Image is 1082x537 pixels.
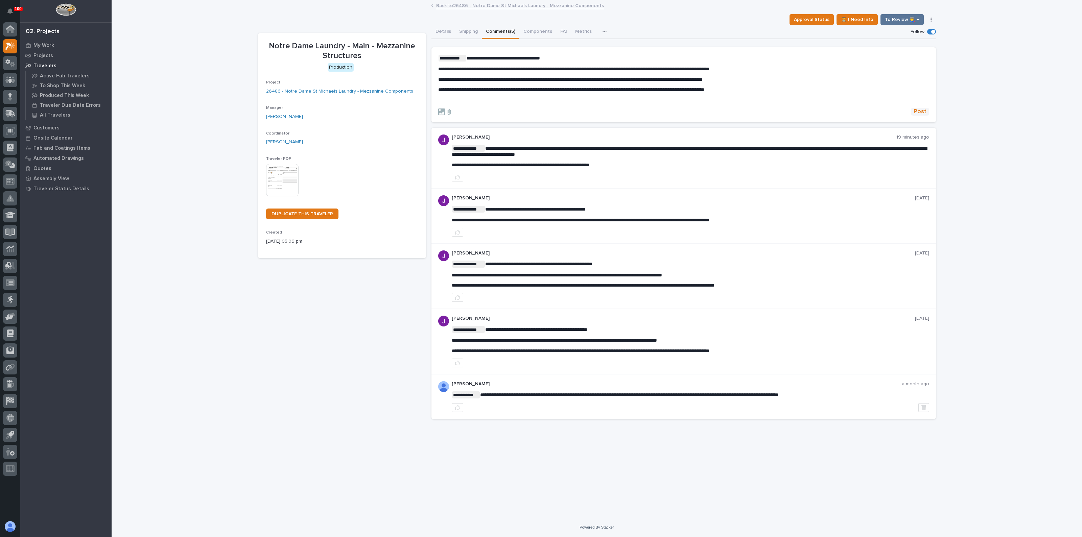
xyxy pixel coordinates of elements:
[33,145,90,151] p: Fab and Coatings Items
[438,195,449,206] img: ACg8ocLB2sBq07NhafZLDpfZztpbDqa4HYtD3rBf5LhdHf4k=s96-c
[266,80,280,84] span: Project
[915,316,929,321] p: [DATE]
[885,16,919,24] span: To Review 👨‍🏭 →
[841,16,873,24] span: ⏳ I Need Info
[56,3,76,16] img: Workspace Logo
[40,112,70,118] p: All Travelers
[266,113,303,120] a: [PERSON_NAME]
[438,316,449,326] img: ACg8ocLB2sBq07NhafZLDpfZztpbDqa4HYtD3rBf5LhdHf4k=s96-c
[33,176,69,182] p: Assembly View
[40,83,85,89] p: To Shop This Week
[20,40,112,50] a: My Work
[33,186,89,192] p: Traveler Status Details
[33,43,54,49] p: My Work
[26,91,112,100] a: Produced This Week
[26,81,112,90] a: To Shop This Week
[20,153,112,163] a: Automated Drawings
[452,403,463,412] button: like this post
[266,139,303,146] a: [PERSON_NAME]
[482,25,519,39] button: Comments (5)
[33,125,60,131] p: Customers
[328,63,354,72] div: Production
[918,403,929,412] button: Delete post
[266,238,418,245] p: [DATE] 05:06 pm
[519,25,556,39] button: Components
[266,41,418,61] p: Notre Dame Laundry - Main - Mezzanine Structures
[20,133,112,143] a: Onsite Calendar
[452,195,915,201] p: [PERSON_NAME]
[8,8,17,19] div: Notifications100
[436,1,604,9] a: Back to26486 - Notre Dame St Michaels Laundry - Mezzanine Components
[911,108,929,116] button: Post
[266,88,413,95] a: 26486 - Notre Dame St Michaels Laundry - Mezzanine Components
[438,250,449,261] img: ACg8ocLB2sBq07NhafZLDpfZztpbDqa4HYtD3rBf5LhdHf4k=s96-c
[455,25,482,39] button: Shipping
[452,316,915,321] p: [PERSON_NAME]
[915,195,929,201] p: [DATE]
[33,166,51,172] p: Quotes
[914,108,926,116] span: Post
[911,29,924,35] p: Follow
[266,230,282,235] span: Created
[20,60,112,71] a: Travelers
[880,14,924,25] button: To Review 👨‍🏭 →
[26,71,112,80] a: Active Fab Travelers
[452,250,915,256] p: [PERSON_NAME]
[40,93,89,99] p: Produced This Week
[452,228,463,237] button: like this post
[580,525,614,529] a: Powered By Stacker
[438,381,449,392] img: AOh14GjSnsZhInYMAl2VIng-st1Md8In0uqDMk7tOoQNx6CrVl7ct0jB5IZFYVrQT5QA0cOuF6lsKrjh3sjyefAjBh-eRxfSk...
[431,25,455,39] button: Details
[266,157,291,161] span: Traveler PDF
[20,184,112,194] a: Traveler Status Details
[902,381,929,387] p: a month ago
[452,173,463,181] button: like this post
[266,209,338,219] a: DUPLICATE THIS TRAVELER
[896,135,929,140] p: 19 minutes ago
[20,173,112,184] a: Assembly View
[837,14,878,25] button: ⏳ I Need Info
[26,110,112,120] a: All Travelers
[3,4,17,18] button: Notifications
[915,250,929,256] p: [DATE]
[452,359,463,367] button: like this post
[26,100,112,110] a: Traveler Due Date Errors
[794,16,829,24] span: Approval Status
[438,135,449,145] img: ACg8ocLB2sBq07NhafZLDpfZztpbDqa4HYtD3rBf5LhdHf4k=s96-c
[272,212,333,216] span: DUPLICATE THIS TRAVELER
[452,293,463,302] button: like this post
[15,6,22,11] p: 100
[20,50,112,60] a: Projects
[452,135,896,140] p: [PERSON_NAME]
[33,63,56,69] p: Travelers
[20,123,112,133] a: Customers
[20,143,112,153] a: Fab and Coatings Items
[40,102,101,108] p: Traveler Due Date Errors
[452,381,902,387] p: [PERSON_NAME]
[33,155,84,162] p: Automated Drawings
[20,163,112,173] a: Quotes
[266,131,289,136] span: Coordinator
[26,28,60,35] div: 02. Projects
[33,53,53,59] p: Projects
[571,25,596,39] button: Metrics
[266,106,283,110] span: Manager
[3,519,17,534] button: users-avatar
[40,73,90,79] p: Active Fab Travelers
[790,14,834,25] button: Approval Status
[556,25,571,39] button: FAI
[33,135,73,141] p: Onsite Calendar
